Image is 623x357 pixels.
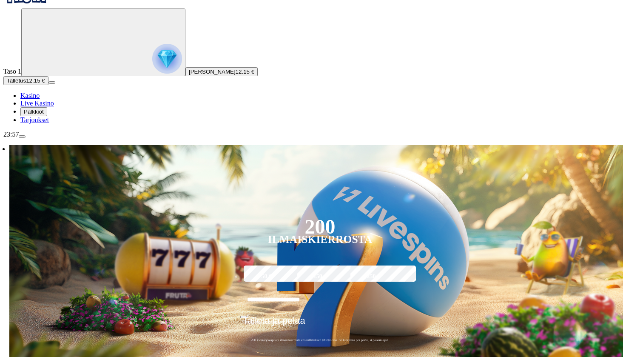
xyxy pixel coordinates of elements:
[236,69,254,75] span: 12.15 €
[19,135,26,138] button: menu
[20,116,49,123] a: gift-inverted iconTarjoukset
[240,338,400,343] span: 200 kierrätysvapaata ilmaiskierrosta ensitalletuksen yhteydessä. 50 kierrosta per päivä, 4 päivän...
[21,9,185,76] button: reward progress
[20,100,54,107] span: Live Kasino
[185,67,258,76] button: [PERSON_NAME]12.15 €
[189,69,236,75] span: [PERSON_NAME]
[3,76,48,85] button: Talletusplus icon12.15 €
[20,100,54,107] a: poker-chip iconLive Kasino
[304,222,335,232] div: 200
[240,315,400,333] button: Talleta ja pelaa
[48,81,55,84] button: menu
[152,44,182,74] img: reward progress
[7,77,26,84] span: Talletus
[26,77,45,84] span: 12.15 €
[348,264,398,289] label: 250 €
[242,264,292,289] label: 50 €
[3,1,54,8] a: Fruta
[20,116,49,123] span: Tarjoukset
[295,264,345,289] label: 150 €
[268,234,373,245] div: Ilmaiskierrosta
[243,315,305,332] span: Talleta ja pelaa
[20,92,40,99] a: diamond iconKasino
[20,107,47,116] button: reward iconPalkkiot
[3,68,21,75] span: Taso 1
[20,92,40,99] span: Kasino
[247,313,250,318] span: €
[3,131,19,138] span: 23:57
[24,109,44,115] span: Palkkiot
